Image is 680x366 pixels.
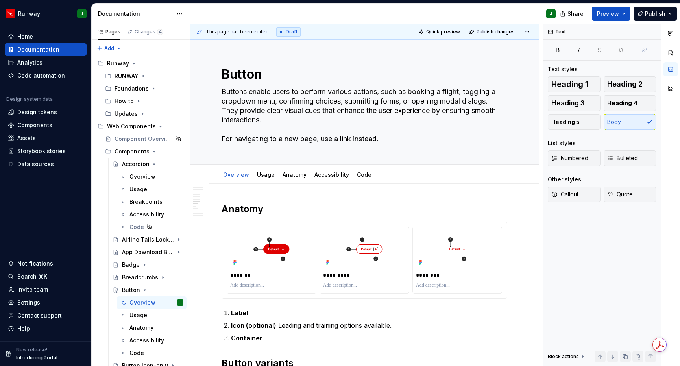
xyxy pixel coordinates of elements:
[567,10,584,18] span: Share
[604,150,656,166] button: Bulleted
[607,80,643,88] span: Heading 2
[98,29,120,35] div: Pages
[551,80,588,88] span: Heading 1
[223,171,249,178] a: Overview
[115,110,138,118] div: Updates
[354,166,375,183] div: Code
[122,274,158,281] div: Breadcrumbs
[122,236,174,244] div: Airline Tails Lockup
[81,11,83,17] div: J
[257,171,275,178] a: Usage
[17,299,40,307] div: Settings
[129,336,164,344] div: Accessibility
[314,171,349,178] a: Accessibility
[548,139,576,147] div: List styles
[550,11,552,17] div: J
[115,148,150,155] div: Components
[634,7,677,21] button: Publish
[102,145,187,158] div: Components
[220,65,506,84] textarea: Button
[179,299,181,307] div: J
[129,211,164,218] div: Accessibility
[548,65,578,73] div: Text styles
[5,30,87,43] a: Home
[129,198,163,206] div: Breakpoints
[115,85,149,92] div: Foundations
[109,271,187,284] a: Breadcrumbs
[98,10,172,18] div: Documentation
[279,166,310,183] div: Anatomy
[135,29,163,35] div: Changes
[5,283,87,296] a: Invite team
[102,107,187,120] div: Updates
[231,322,278,329] strong: Icon (optional):
[129,173,155,181] div: Overview
[597,10,619,18] span: Preview
[17,121,52,129] div: Components
[206,29,270,35] span: This page has been edited.
[129,324,153,332] div: Anatomy
[102,133,187,145] a: Component Overview
[117,347,187,359] a: Code
[556,7,589,21] button: Share
[548,95,601,111] button: Heading 3
[220,85,506,145] textarea: Buttons enable users to perform various actions, such as booking a flight, toggling a dropdown me...
[129,299,155,307] div: Overview
[6,96,53,102] div: Design system data
[231,334,262,342] strong: Container
[104,45,114,52] span: Add
[115,97,134,105] div: How to
[220,166,252,183] div: Overview
[222,203,507,215] h2: Anatomy
[5,145,87,157] a: Storybook stories
[109,259,187,271] a: Badge
[231,309,248,317] strong: Label
[102,95,187,107] div: How to
[5,270,87,283] button: Search ⌘K
[129,311,147,319] div: Usage
[17,33,33,41] div: Home
[17,59,42,67] div: Analytics
[17,273,47,281] div: Search ⌘K
[607,154,638,162] span: Bulleted
[2,5,90,22] button: RunwayJ
[107,122,156,130] div: Web Components
[17,46,59,54] div: Documentation
[18,10,40,18] div: Runway
[551,190,578,198] span: Callout
[5,257,87,270] button: Notifications
[102,70,187,82] div: RUNWAY
[607,190,633,198] span: Quote
[117,170,187,183] a: Overview
[645,10,665,18] span: Publish
[107,59,129,67] div: Runway
[477,29,515,35] span: Publish changes
[157,29,163,35] span: 4
[548,150,601,166] button: Numbered
[5,158,87,170] a: Data sources
[117,334,187,347] a: Accessibility
[231,321,507,330] p: Leading and training options available.
[117,183,187,196] a: Usage
[94,43,124,54] button: Add
[5,69,87,82] a: Code automation
[17,147,66,155] div: Storybook stories
[286,29,297,35] span: Draft
[254,166,278,183] div: Usage
[5,119,87,131] a: Components
[129,185,147,193] div: Usage
[5,309,87,322] button: Contact support
[548,351,586,362] div: Block actions
[16,347,47,353] p: New release!
[109,158,187,170] a: Accordion
[117,296,187,309] a: OverviewJ
[6,9,15,18] img: 6b187050-a3ed-48aa-8485-808e17fcee26.png
[122,261,140,269] div: Badge
[551,118,580,126] span: Heading 5
[551,154,588,162] span: Numbered
[117,322,187,334] a: Anatomy
[607,99,637,107] span: Heading 4
[604,95,656,111] button: Heading 4
[5,106,87,118] a: Design tokens
[357,171,371,178] a: Code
